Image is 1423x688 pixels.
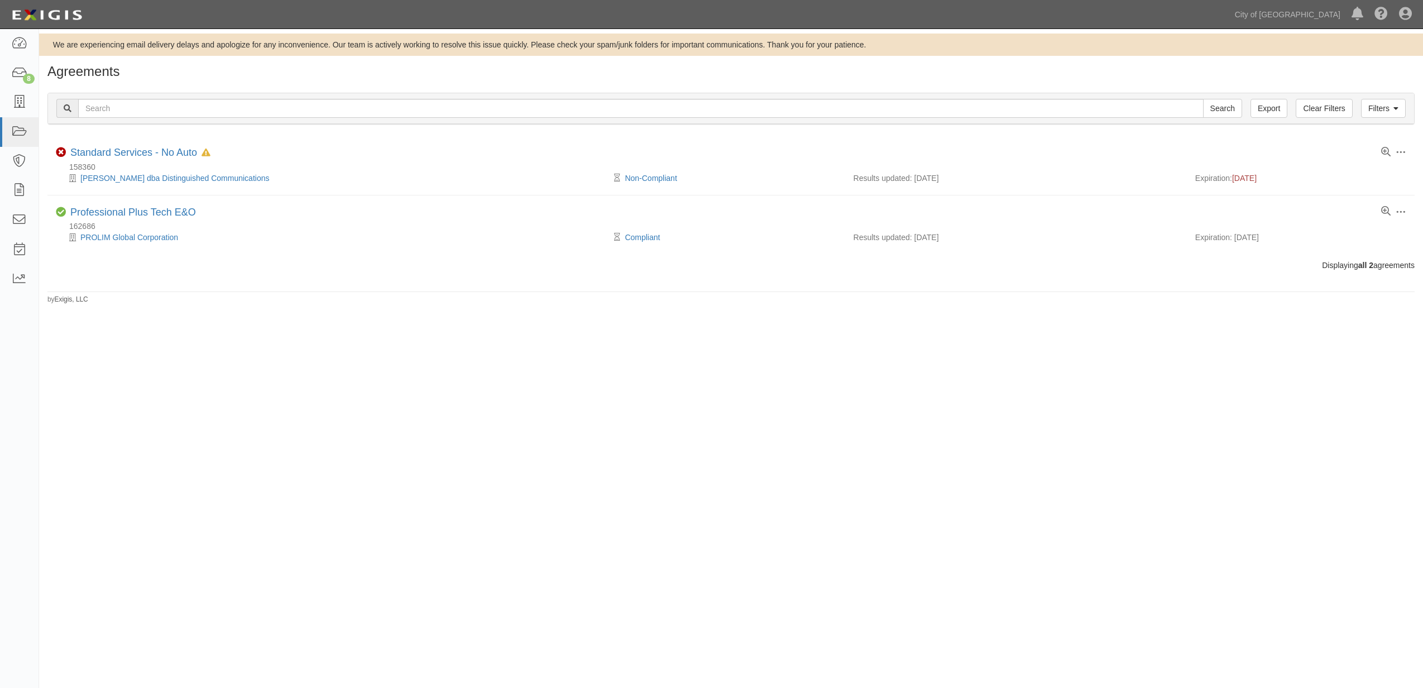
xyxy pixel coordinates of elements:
b: all 2 [1358,261,1373,270]
a: City of [GEOGRAPHIC_DATA] [1229,3,1346,26]
small: by [47,295,88,304]
a: PROLIM Global Corporation [80,233,178,242]
div: Standard Services - No Auto [70,147,210,159]
img: logo-5460c22ac91f19d4615b14bd174203de0afe785f0fc80cf4dbbc73dc1793850b.png [8,5,85,25]
a: Standard Services - No Auto [70,147,197,158]
a: View results summary [1381,207,1391,217]
div: Results updated: [DATE] [854,173,1178,184]
div: PROLIM Global Corporation [56,232,617,243]
a: View results summary [1381,147,1391,157]
div: Deborah Ostreicher dba Distinguished Communications [56,173,617,184]
div: Displaying agreements [39,260,1423,271]
i: Help Center - Complianz [1374,8,1388,21]
a: Clear Filters [1296,99,1352,118]
a: Professional Plus Tech E&O [70,207,196,218]
input: Search [1203,99,1242,118]
div: Expiration: [1195,173,1406,184]
a: Exigis, LLC [55,295,88,303]
a: Compliant [625,233,660,242]
h1: Agreements [47,64,1415,79]
i: Non-Compliant [56,147,66,157]
input: Search [78,99,1204,118]
span: [DATE] [1232,174,1257,183]
i: Compliant [56,207,66,217]
div: We are experiencing email delivery delays and apologize for any inconvenience. Our team is active... [39,39,1423,50]
i: Pending Review [614,233,620,241]
div: 8 [23,74,35,84]
div: Professional Plus Tech E&O [70,207,196,219]
a: [PERSON_NAME] dba Distinguished Communications [80,174,269,183]
div: Expiration: [DATE] [1195,232,1406,243]
i: In Default since 07/29/2025 [202,149,210,157]
a: Filters [1361,99,1406,118]
a: Non-Compliant [625,174,677,183]
div: Results updated: [DATE] [854,232,1178,243]
div: 162686 [56,221,1415,232]
a: Export [1250,99,1287,118]
i: Pending Review [614,174,620,182]
div: 158360 [56,161,1415,173]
